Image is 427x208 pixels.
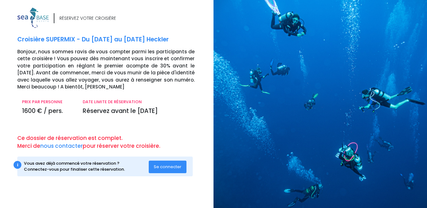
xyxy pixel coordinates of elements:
p: PRIX PAR PERSONNE [22,99,73,105]
span: Se connecter [154,164,181,170]
a: Se connecter [149,164,186,169]
p: Croisière SUPERMIX - Du [DATE] au [DATE] Heckler [17,35,209,44]
div: i [14,161,21,169]
p: Bonjour, nous sommes ravis de vous compter parmi les participants de cette croisière ! Vous pouve... [17,48,209,91]
div: Vous avez déjà commencé votre réservation ? Connectez-vous pour finaliser cette réservation. [24,160,149,173]
p: 1600 € / pers. [22,107,73,116]
a: nous contacter [40,142,83,150]
p: Réservez avant le [DATE] [83,107,195,116]
p: Ce dossier de réservation est complet. Merci de pour réserver votre croisière. [17,134,209,150]
button: Se connecter [149,161,186,173]
p: DATE LIMITE DE RÉSERVATION [83,99,195,105]
div: RÉSERVEZ VOTRE CROISIÈRE [59,15,116,22]
img: logo_color1.png [17,8,49,28]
